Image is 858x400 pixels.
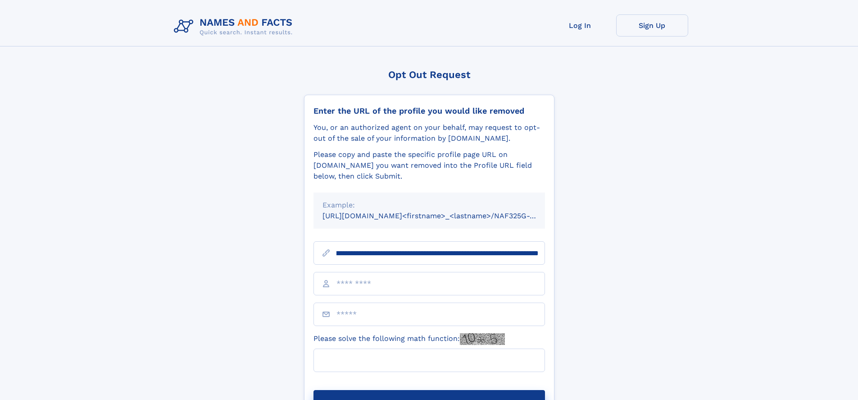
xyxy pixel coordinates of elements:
[544,14,616,37] a: Log In
[313,333,505,345] label: Please solve the following math function:
[313,149,545,182] div: Please copy and paste the specific profile page URL on [DOMAIN_NAME] you want removed into the Pr...
[313,122,545,144] div: You, or an authorized agent on your behalf, may request to opt-out of the sale of your informatio...
[304,69,554,80] div: Opt Out Request
[322,211,562,220] small: [URL][DOMAIN_NAME]<firstname>_<lastname>/NAF325G-xxxxxxxx
[616,14,688,37] a: Sign Up
[313,106,545,116] div: Enter the URL of the profile you would like removed
[170,14,300,39] img: Logo Names and Facts
[322,200,536,211] div: Example:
